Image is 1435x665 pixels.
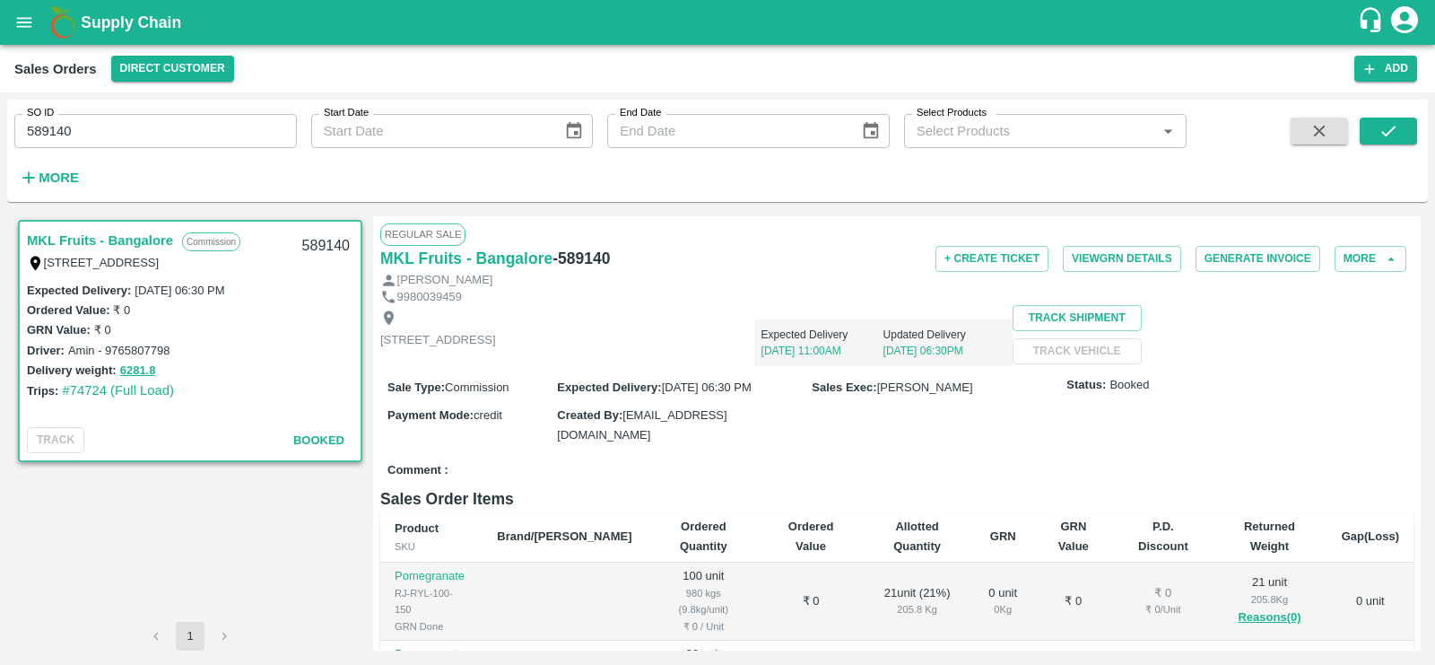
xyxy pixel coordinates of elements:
label: Payment Mode : [387,408,474,422]
a: MKL Fruits - Bangalore [380,246,552,271]
p: Commission [182,232,240,251]
div: ₹ 0 / Unit [1129,601,1198,617]
div: 21 unit ( 21 %) [875,585,959,618]
button: ViewGRN Details [1063,246,1181,272]
label: Sale Type : [387,381,445,394]
span: [PERSON_NAME] [877,381,973,394]
div: 980 kgs (9.8kg/unit) [661,585,747,618]
input: Enter SO ID [14,114,297,148]
p: Pomegranate [395,646,468,663]
input: Start Date [311,114,550,148]
button: Open [1156,119,1179,143]
b: GRN Value [1058,520,1089,553]
div: RJ-RYL-100-150 [395,585,468,618]
p: [PERSON_NAME] [397,272,493,289]
h6: - 589140 [552,246,610,271]
label: ₹ 0 [94,323,111,337]
h6: Sales Order Items [380,486,1413,512]
label: SO ID [27,106,54,120]
a: #74724 (Full Load) [62,383,174,398]
b: P.D. Discount [1138,520,1188,553]
button: Track Shipment [1013,305,1142,331]
nav: pagination navigation [139,622,241,651]
span: Booked [1109,377,1149,394]
label: Comment : [387,462,448,479]
div: 21 unit [1226,574,1312,628]
p: [DATE] 11:00AM [761,343,883,359]
button: Add [1354,56,1417,82]
label: Created By : [557,408,622,422]
div: SKU [395,538,468,555]
div: Sales Orders [14,57,97,81]
input: Select Products [909,119,1152,143]
p: Updated Delivery [883,327,1005,343]
label: Delivery weight: [27,363,117,377]
label: [STREET_ADDRESS] [44,256,160,269]
label: Expected Delivery : [557,381,661,394]
a: MKL Fruits - Bangalore [27,229,173,252]
p: Pomegranate [395,568,468,585]
div: GRN Done [395,618,468,634]
div: 205.8 Kg [875,601,959,617]
p: [DATE] 06:30PM [883,343,1005,359]
strong: More [39,171,79,185]
input: End Date [607,114,846,148]
a: Supply Chain [81,10,1357,35]
b: Allotted Quantity [893,520,941,553]
div: ₹ 0 [1129,585,1198,602]
button: 6281.8 [120,361,156,381]
button: Select DC [111,56,234,82]
button: open drawer [4,2,45,43]
span: credit [474,408,502,422]
div: customer-support [1357,6,1388,39]
p: 9980039459 [397,289,462,306]
span: Regular Sale [380,223,465,245]
button: + Create Ticket [935,246,1048,272]
button: Generate Invoice [1196,246,1320,272]
div: 0 Kg [987,601,1018,617]
label: Trips: [27,384,58,398]
div: 0 unit [987,585,1018,618]
label: Amin - 9765807798 [68,344,170,357]
p: [STREET_ADDRESS] [380,332,496,349]
img: logo [45,4,81,40]
span: Booked [293,433,344,447]
label: ₹ 0 [113,303,130,317]
b: Gap(Loss) [1342,529,1399,543]
label: Driver: [27,344,65,357]
button: More [1335,246,1406,272]
label: Ordered Value: [27,303,109,317]
span: Commission [445,381,509,394]
div: 589140 [291,225,361,267]
b: Returned Weight [1244,520,1295,553]
label: [DATE] 06:30 PM [135,284,224,297]
td: 0 unit [1327,563,1413,641]
b: Product [395,521,439,535]
label: Expected Delivery : [27,284,131,297]
label: GRN Value: [27,323,91,337]
label: Select Products [917,106,987,120]
button: Choose date [854,114,888,148]
div: ₹ 0 / Unit [661,618,747,634]
label: End Date [620,106,661,120]
td: ₹ 0 [1032,563,1114,641]
button: Reasons(0) [1226,608,1312,628]
span: [DATE] 06:30 PM [662,381,752,394]
span: [EMAIL_ADDRESS][DOMAIN_NAME] [557,408,726,442]
label: Start Date [324,106,369,120]
td: ₹ 0 [761,563,861,641]
button: Choose date [557,114,591,148]
label: Status: [1066,377,1106,394]
button: page 1 [176,622,204,651]
b: GRN [990,529,1016,543]
div: 205.8 Kg [1226,591,1312,608]
b: Ordered Quantity [680,520,727,553]
b: Supply Chain [81,13,181,31]
button: More [14,162,83,193]
b: Ordered Value [788,520,834,553]
label: Sales Exec : [812,381,876,394]
b: Brand/[PERSON_NAME] [497,529,631,543]
div: account of current user [1388,4,1421,41]
td: 100 unit [647,563,761,641]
